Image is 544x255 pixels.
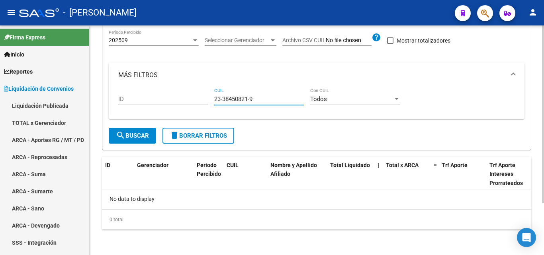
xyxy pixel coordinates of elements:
span: Liquidación de Convenios [4,84,74,93]
span: - [PERSON_NAME] [63,4,137,21]
mat-icon: person [528,8,538,17]
span: Todos [310,95,327,103]
mat-icon: delete [170,130,179,140]
datatable-header-cell: Trf Aporte Intereses Prorrateados [486,157,534,192]
datatable-header-cell: Período Percibido [194,157,223,192]
button: Borrar Filtros [162,128,234,144]
datatable-header-cell: CUIL [223,157,267,192]
div: MÁS FILTROS [109,88,524,119]
mat-expansion-panel-header: MÁS FILTROS [109,62,524,88]
span: = [434,162,437,168]
span: CUIL [227,162,239,168]
span: 202509 [109,37,128,43]
span: Mostrar totalizadores [397,36,450,45]
mat-panel-title: MÁS FILTROS [118,71,505,80]
span: Borrar Filtros [170,132,227,139]
datatable-header-cell: Gerenciador [134,157,194,192]
span: Archivo CSV CUIL [282,37,326,43]
span: Período Percibido [197,162,221,177]
mat-icon: menu [6,8,16,17]
span: Buscar [116,132,149,139]
span: Gerenciador [137,162,168,168]
span: Trf Aporte [442,162,468,168]
datatable-header-cell: Nombre y Apellido Afiliado [267,157,327,192]
div: No data to display [102,189,531,209]
datatable-header-cell: Total Liquidado [327,157,375,192]
span: ID [105,162,110,168]
div: 0 total [102,210,531,230]
span: Seleccionar Gerenciador [205,37,269,44]
button: Buscar [109,128,156,144]
span: Reportes [4,67,33,76]
datatable-header-cell: Trf Aporte [438,157,486,192]
span: Nombre y Apellido Afiliado [270,162,317,177]
mat-icon: help [372,33,381,42]
span: Inicio [4,50,24,59]
div: Open Intercom Messenger [517,228,536,247]
mat-icon: search [116,130,125,140]
span: Total x ARCA [386,162,419,168]
span: | [378,162,380,168]
datatable-header-cell: ID [102,157,134,192]
span: Trf Aporte Intereses Prorrateados [489,162,523,187]
input: Archivo CSV CUIL [326,37,372,44]
datatable-header-cell: Total x ARCA [383,157,431,192]
datatable-header-cell: | [375,157,383,192]
span: Firma Express [4,33,45,42]
datatable-header-cell: = [431,157,438,192]
span: Total Liquidado [330,162,370,168]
